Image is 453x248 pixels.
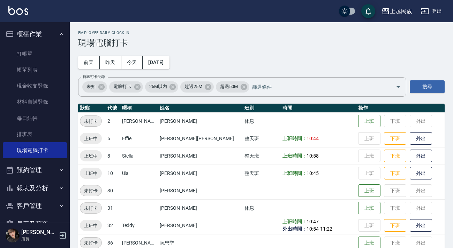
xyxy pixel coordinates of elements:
[3,215,67,233] button: 員工及薪資
[243,104,281,113] th: 班別
[3,110,67,126] a: 每日結帳
[158,112,242,130] td: [PERSON_NAME]
[361,4,375,18] button: save
[282,153,307,159] b: 上班時間：
[80,239,101,247] span: 未打卡
[282,219,307,224] b: 上班時間：
[158,182,242,199] td: [PERSON_NAME]
[3,62,67,78] a: 帳單列表
[281,104,357,113] th: 時間
[3,161,67,179] button: 預約管理
[106,199,120,217] td: 31
[410,150,432,162] button: 外出
[6,229,20,242] img: Person
[410,219,432,232] button: 外出
[3,142,67,158] a: 現場電腦打卡
[384,150,406,162] button: 下班
[180,81,214,93] div: 超過25M
[121,56,143,69] button: 今天
[158,104,242,113] th: 姓名
[109,81,143,93] div: 電腦打卡
[320,226,332,232] span: 11:22
[106,112,120,130] td: 2
[243,199,281,217] td: 休息
[3,94,67,110] a: 材料自購登錄
[106,182,120,199] td: 30
[145,83,171,90] span: 25M以內
[80,187,101,194] span: 未打卡
[82,83,100,90] span: 未知
[243,147,281,165] td: 整天班
[307,219,319,224] span: 10:47
[80,222,102,229] span: 上班中
[281,217,357,234] td: -
[109,83,136,90] span: 電腦打卡
[180,83,206,90] span: 超過25M
[120,165,158,182] td: Ula
[3,25,67,43] button: 櫃檯作業
[243,165,281,182] td: 整天班
[282,226,307,232] b: 外出時間：
[358,115,380,128] button: 上班
[358,184,380,197] button: 上班
[120,130,158,147] td: Effie
[384,132,406,145] button: 下班
[158,199,242,217] td: [PERSON_NAME]
[410,167,432,180] button: 外出
[3,78,67,94] a: 現金收支登錄
[384,219,406,232] button: 下班
[106,147,120,165] td: 8
[143,56,169,69] button: [DATE]
[358,202,380,215] button: 上班
[80,118,101,125] span: 未打卡
[78,104,106,113] th: 狀態
[282,170,307,176] b: 上班時間：
[3,46,67,62] a: 打帳單
[158,165,242,182] td: [PERSON_NAME]
[120,112,158,130] td: [PERSON_NAME]
[83,74,105,79] label: 篩選打卡記錄
[393,81,404,93] button: Open
[106,130,120,147] td: 5
[216,83,242,90] span: 超過50M
[307,153,319,159] span: 10:58
[384,167,406,180] button: 下班
[390,7,412,16] div: 上越民族
[80,135,102,142] span: 上班中
[145,81,179,93] div: 25M以內
[80,170,102,177] span: 上班中
[106,104,120,113] th: 代號
[80,152,102,160] span: 上班中
[120,104,158,113] th: 暱稱
[307,136,319,141] span: 10:44
[250,81,384,93] input: 篩選條件
[3,126,67,142] a: 排班表
[410,80,445,93] button: 搜尋
[100,56,121,69] button: 昨天
[3,179,67,197] button: 報表及分析
[106,217,120,234] td: 32
[243,130,281,147] td: 整天班
[21,229,57,236] h5: [PERSON_NAME]
[8,6,28,15] img: Logo
[307,170,319,176] span: 10:45
[243,112,281,130] td: 休息
[3,197,67,215] button: 客戶管理
[120,217,158,234] td: Teddy
[158,217,242,234] td: [PERSON_NAME]
[106,165,120,182] td: 10
[78,31,445,35] h2: Employee Daily Clock In
[379,4,415,18] button: 上越民族
[78,38,445,48] h3: 現場電腦打卡
[158,130,242,147] td: [PERSON_NAME][PERSON_NAME]
[282,136,307,141] b: 上班時間：
[418,5,445,18] button: 登出
[120,147,158,165] td: Stella
[78,56,100,69] button: 前天
[80,205,101,212] span: 未打卡
[82,81,107,93] div: 未知
[216,81,249,93] div: 超過50M
[21,236,57,242] p: 店長
[158,147,242,165] td: [PERSON_NAME]
[410,132,432,145] button: 外出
